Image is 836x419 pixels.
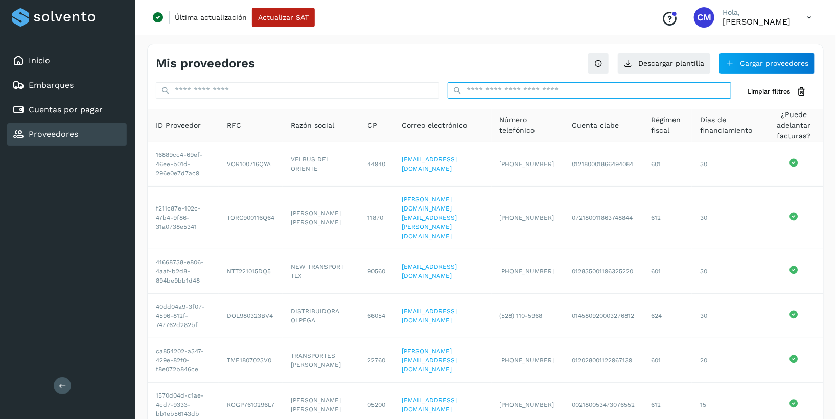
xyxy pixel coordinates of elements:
[219,249,283,294] td: NTT221015DQ5
[572,120,619,131] span: Cuenta clabe
[402,347,457,373] a: [PERSON_NAME][EMAIL_ADDRESS][DOMAIN_NAME]
[402,156,457,172] a: [EMAIL_ADDRESS][DOMAIN_NAME]
[283,294,359,338] td: DISTRIBUIDORA OLPEGA
[156,120,201,131] span: ID Proveedor
[643,249,692,294] td: 601
[500,401,554,408] span: [PHONE_NUMBER]
[500,312,543,319] span: (528) 110-5968
[219,187,283,249] td: TORC900116Q64
[692,338,764,383] td: 20
[692,249,764,294] td: 30
[500,357,554,364] span: [PHONE_NUMBER]
[148,142,219,187] td: 16889cc4-69ef-46ee-b01d-296e0e7d7ac9
[500,114,556,136] span: Número telefónico
[739,82,815,101] button: Limpiar filtros
[402,308,457,324] a: [EMAIL_ADDRESS][DOMAIN_NAME]
[402,263,457,280] a: [EMAIL_ADDRESS][DOMAIN_NAME]
[227,120,241,131] span: RFC
[29,56,50,65] a: Inicio
[564,294,643,338] td: 014580920003276812
[252,8,315,27] button: Actualizar SAT
[564,142,643,187] td: 012180001866494084
[156,56,255,71] h4: Mis proveedores
[402,196,457,240] a: [PERSON_NAME][DOMAIN_NAME][EMAIL_ADDRESS][PERSON_NAME][DOMAIN_NAME]
[359,249,393,294] td: 90560
[219,294,283,338] td: DOL980323BV4
[723,8,791,17] p: Hola,
[359,142,393,187] td: 44940
[7,50,127,72] div: Inicio
[402,120,467,131] span: Correo electrónico
[283,142,359,187] td: VELBUS DEL ORIENTE
[643,294,692,338] td: 624
[359,294,393,338] td: 66054
[29,129,78,139] a: Proveedores
[719,53,815,74] button: Cargar proveedores
[359,338,393,383] td: 22760
[643,338,692,383] td: 601
[148,249,219,294] td: 41668738-e806-4aaf-b2d8-894be9bb1d48
[652,114,684,136] span: Régimen fiscal
[500,268,554,275] span: [PHONE_NUMBER]
[7,123,127,146] div: Proveedores
[359,187,393,249] td: 11870
[564,187,643,249] td: 072180011863748844
[29,105,103,114] a: Cuentas por pagar
[723,17,791,27] p: Cynthia Mendoza
[773,109,815,142] span: ¿Puede adelantar facturas?
[7,99,127,121] div: Cuentas por pagar
[29,80,74,90] a: Embarques
[148,187,219,249] td: f211c87e-102c-47b4-9f86-31a0738e5341
[692,294,764,338] td: 30
[748,87,790,96] span: Limpiar filtros
[148,338,219,383] td: ca854202-a347-429e-82f0-f8e072b846ce
[148,294,219,338] td: 40dd04a9-3f07-4596-812f-747762d282bf
[500,160,554,168] span: [PHONE_NUMBER]
[7,74,127,97] div: Embarques
[219,142,283,187] td: VOR100716QYA
[564,338,643,383] td: 012028001122967139
[367,120,377,131] span: CP
[692,187,764,249] td: 30
[283,338,359,383] td: TRANSPORTES [PERSON_NAME]
[258,14,309,21] span: Actualizar SAT
[219,338,283,383] td: TME1807023V0
[283,187,359,249] td: [PERSON_NAME] [PERSON_NAME]
[643,142,692,187] td: 601
[617,53,711,74] button: Descargar plantilla
[643,187,692,249] td: 612
[692,142,764,187] td: 30
[564,249,643,294] td: 012835001196325220
[291,120,334,131] span: Razón social
[402,397,457,413] a: [EMAIL_ADDRESS][DOMAIN_NAME]
[175,13,247,22] p: Última actualización
[700,114,756,136] span: Días de financiamiento
[500,214,554,221] span: [PHONE_NUMBER]
[283,249,359,294] td: NEW TRANSPORT TLX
